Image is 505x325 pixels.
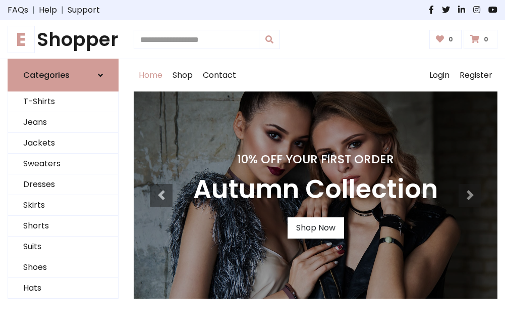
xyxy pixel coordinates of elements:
[429,30,462,49] a: 0
[8,278,118,299] a: Hats
[8,237,118,257] a: Suits
[455,59,497,91] a: Register
[8,216,118,237] a: Shorts
[8,195,118,216] a: Skirts
[57,4,68,16] span: |
[8,91,118,112] a: T-Shirts
[8,28,119,51] a: EShopper
[167,59,198,91] a: Shop
[193,152,438,166] h4: 10% Off Your First Order
[8,174,118,195] a: Dresses
[8,257,118,278] a: Shoes
[8,28,119,51] h1: Shopper
[134,59,167,91] a: Home
[198,59,241,91] a: Contact
[8,26,35,53] span: E
[8,154,118,174] a: Sweaters
[8,112,118,133] a: Jeans
[464,30,497,49] a: 0
[23,70,70,80] h6: Categories
[8,4,28,16] a: FAQs
[68,4,100,16] a: Support
[8,59,119,91] a: Categories
[39,4,57,16] a: Help
[28,4,39,16] span: |
[193,174,438,205] h3: Autumn Collection
[8,133,118,154] a: Jackets
[481,35,491,44] span: 0
[424,59,455,91] a: Login
[446,35,456,44] span: 0
[288,217,344,239] a: Shop Now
